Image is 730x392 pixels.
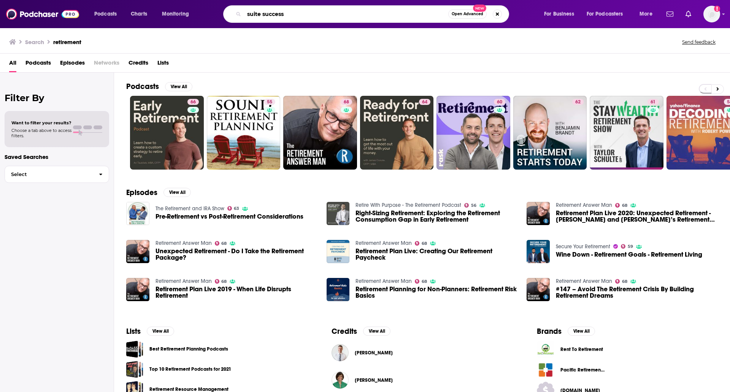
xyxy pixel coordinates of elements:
[147,327,174,336] button: View All
[332,327,390,336] a: CreditsView All
[640,9,652,19] span: More
[5,166,109,183] button: Select
[537,327,595,336] a: BrandsView All
[537,361,554,379] img: Pacific Retirement Services logo
[464,203,476,208] a: 56
[5,153,109,160] p: Saved Searches
[422,98,427,106] span: 64
[131,9,147,19] span: Charts
[355,286,517,299] a: Retirement Planning for Non-Planners: Retirement Risk Basics
[126,188,191,197] a: EpisodesView All
[156,205,224,212] a: The Retirement and IRA Show
[415,241,427,246] a: 68
[513,96,587,170] a: 62
[126,8,152,20] a: Charts
[647,99,659,105] a: 61
[11,128,71,138] span: Choose a tab above to access filters.
[572,99,584,105] a: 62
[215,279,227,284] a: 68
[622,280,627,283] span: 68
[448,10,487,19] button: Open AdvancedNew
[126,327,174,336] a: ListsView All
[628,245,633,248] span: 59
[537,361,718,379] a: Pacific Retirement Services logoPacific Retirement Services
[244,8,448,20] input: Search podcasts, credits, & more...
[682,8,694,21] a: Show notifications dropdown
[190,98,196,106] span: 66
[587,9,623,19] span: For Podcasters
[126,341,143,358] span: Best Retirement Planning Podcasts
[527,202,550,225] a: Retirement Plan Live 2020: Unexpected Retirement - Trish and Lynn’s Retirement Goals
[264,99,275,105] a: 55
[355,248,517,261] span: Retirement Plan Live: Creating Our Retirement Paycheck
[25,57,51,72] span: Podcasts
[149,345,228,353] a: Best Retirement Planning Podcasts
[126,82,192,91] a: PodcastsView All
[497,98,502,106] span: 60
[163,188,191,197] button: View All
[207,96,281,170] a: 55
[25,38,44,46] h3: Search
[422,280,427,283] span: 68
[187,99,199,105] a: 66
[344,98,349,106] span: 68
[471,204,476,207] span: 56
[156,240,212,246] a: Retirement Answer Man
[162,9,189,19] span: Monitoring
[230,5,516,23] div: Search podcasts, credits, & more...
[539,8,584,20] button: open menu
[355,350,393,356] a: Joseph Curry
[537,327,562,336] h2: Brands
[157,57,169,72] a: Lists
[556,243,610,250] a: Secure Your Retirement
[156,286,317,299] a: Retirement Plan Live 2019 - When Life Disrupts Retirement
[126,278,149,301] img: Retirement Plan Live 2019 - When Life Disrupts Retirement
[89,8,127,20] button: open menu
[560,346,605,352] span: Rent To Retirement
[527,240,550,263] img: Wine Down - Retirement Goals - Retirement Living
[419,99,430,105] a: 64
[590,96,663,170] a: 61
[556,251,702,258] span: Wine Down - Retirement Goals - Retirement Living
[355,377,393,383] a: Veronica McCain
[53,38,81,46] h3: retirement
[544,9,574,19] span: For Business
[221,242,227,245] span: 68
[221,280,227,283] span: 68
[327,240,350,263] a: Retirement Plan Live: Creating Our Retirement Paycheck
[556,202,612,208] a: Retirement Answer Man
[6,7,79,21] img: Podchaser - Follow, Share and Rate Podcasts
[156,213,303,220] a: Pre-Retirement vs Post-Retirement Considerations
[527,278,550,301] a: #147 – Avoid The Retirement Crisis By Building Retirement Dreams
[355,278,412,284] a: Retirement Answer Man
[615,203,627,208] a: 68
[634,8,662,20] button: open menu
[556,286,718,299] a: #147 – Avoid The Retirement Crisis By Building Retirement Dreams
[126,82,159,91] h2: Podcasts
[582,8,634,20] button: open menu
[355,210,517,223] a: Right-Sizing Retirement: Exploring the Retirement Consumption Gap in Early Retirement
[156,248,317,261] a: Unexpected Retirement - Do I Take the Retirement Package?
[9,57,16,72] a: All
[332,371,349,389] img: Veronica McCain
[332,344,349,361] img: Joseph Curry
[360,96,434,170] a: 64
[227,206,240,211] a: 63
[129,57,148,72] span: Credits
[537,341,554,358] img: Rent To Retirement logo
[126,202,149,225] a: Pre-Retirement vs Post-Retirement Considerations
[94,9,117,19] span: Podcasts
[622,204,627,207] span: 68
[5,172,93,177] span: Select
[94,57,119,72] span: Networks
[157,8,199,20] button: open menu
[568,327,595,336] button: View All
